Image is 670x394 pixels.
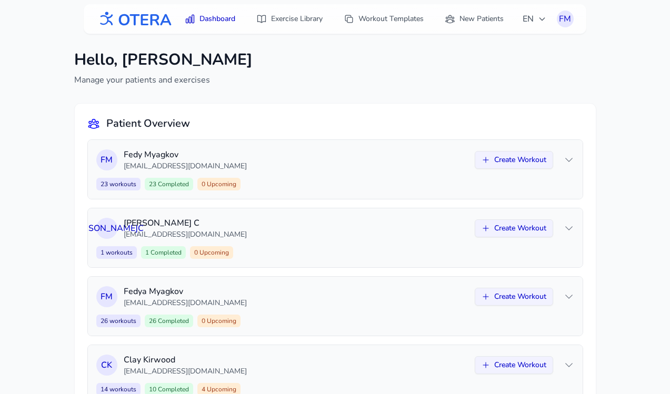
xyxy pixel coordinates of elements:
[156,317,189,325] span: Completed
[205,385,236,393] span: Upcoming
[101,290,113,303] span: F M
[475,288,553,306] button: Create Workout
[74,50,253,69] h1: Hello, [PERSON_NAME]
[124,148,468,161] p: Fedy Myagkov
[124,366,468,377] p: [EMAIL_ADDRESS][DOMAIN_NAME]
[516,8,553,29] button: EN
[96,246,137,259] span: 1
[205,317,236,325] span: Upcoming
[156,180,189,188] span: Completed
[438,9,510,28] a: New Patients
[149,248,182,257] span: Completed
[70,222,144,235] span: [PERSON_NAME] С
[101,154,113,166] span: F M
[108,317,136,325] span: workouts
[104,248,133,257] span: workouts
[523,13,546,25] span: EN
[197,178,241,190] span: 0
[96,7,172,31] img: OTERA logo
[74,74,253,86] p: Manage your patients and exercises
[475,356,553,374] button: Create Workout
[557,11,574,27] button: FM
[190,246,233,259] span: 0
[178,9,242,28] a: Dashboard
[96,178,141,190] span: 23
[141,246,186,259] span: 1
[250,9,329,28] a: Exercise Library
[337,9,430,28] a: Workout Templates
[145,178,193,190] span: 23
[108,180,136,188] span: workouts
[96,315,141,327] span: 26
[475,219,553,237] button: Create Workout
[124,298,468,308] p: [EMAIL_ADDRESS][DOMAIN_NAME]
[197,315,241,327] span: 0
[145,315,193,327] span: 26
[475,151,553,169] button: Create Workout
[124,353,468,366] p: Clay Kirwood
[106,116,190,131] h2: Patient Overview
[124,161,468,171] p: [EMAIL_ADDRESS][DOMAIN_NAME]
[101,359,112,371] span: C K
[156,385,189,393] span: Completed
[198,248,229,257] span: Upcoming
[124,229,468,240] p: [EMAIL_ADDRESS][DOMAIN_NAME]
[108,385,136,393] span: workouts
[124,285,468,298] p: Fedya Myagkov
[205,180,236,188] span: Upcoming
[124,217,468,229] p: [PERSON_NAME] С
